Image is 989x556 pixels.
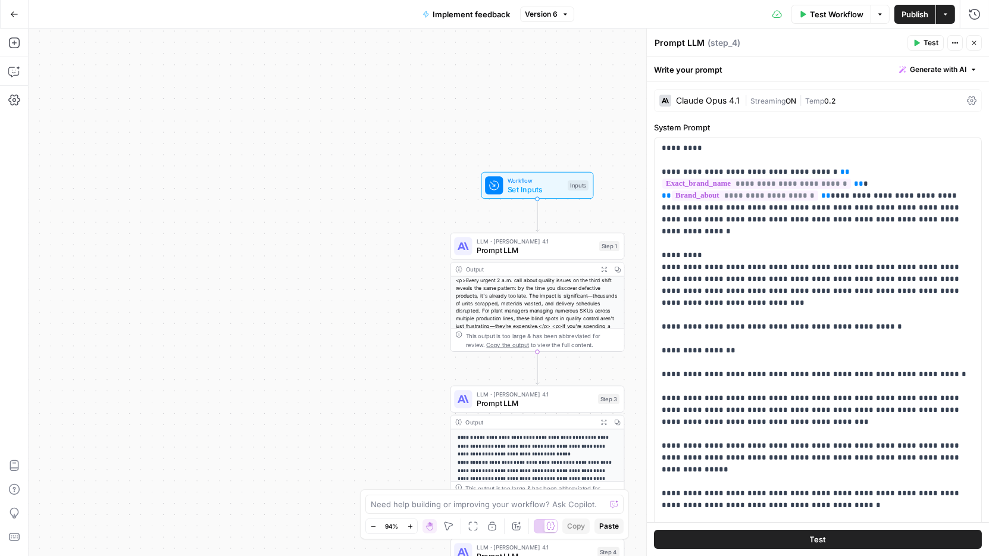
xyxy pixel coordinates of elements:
button: Paste [594,518,624,534]
div: Output [465,265,593,274]
span: 0.2 [824,96,835,105]
span: LLM · [PERSON_NAME] 4.1 [477,236,594,245]
span: 94% [385,521,398,531]
span: LLM · [PERSON_NAME] 4.1 [477,542,593,551]
button: Copy [562,518,590,534]
div: Inputs [568,180,589,190]
g: Edge from start to step_1 [536,198,539,232]
div: Step 3 [598,394,619,404]
span: | [796,94,805,106]
span: Copy the output [486,341,529,348]
span: | [744,94,750,106]
button: Publish [894,5,935,24]
label: System Prompt [654,121,982,133]
span: Test Workflow [810,8,863,20]
button: Implement feedback [415,5,518,24]
div: Output [465,418,593,427]
span: ( step_4 ) [708,37,740,49]
div: WorkflowSet InputsInputs [450,172,625,199]
span: Generate with AI [910,64,966,75]
button: Test Workflow [791,5,871,24]
div: This output is too large & has been abbreviated for review. to view the full content. [465,331,619,349]
textarea: Prompt LLM [655,37,705,49]
span: Version 6 [525,9,558,20]
span: Copy [567,521,585,532]
div: Claude Opus 4.1 [676,96,740,105]
span: LLM · [PERSON_NAME] 4.1 [477,389,593,398]
span: Prompt LLM [477,245,594,256]
span: ON [785,96,796,105]
button: Generate with AI [894,62,982,77]
span: Paste [599,521,619,532]
span: Set Inputs [508,184,564,195]
button: Version 6 [520,7,574,22]
span: Workflow [508,176,564,185]
span: Temp [805,96,824,105]
div: This output is too large & has been abbreviated for review. to view the full content. [465,484,619,502]
span: Test [924,38,938,48]
div: Write your prompt [647,57,989,82]
span: Prompt LLM [477,398,593,409]
div: LLM · [PERSON_NAME] 4.1Prompt LLMStep 1Output<p>Every urgent 2 a.m. call about quality issues on ... [450,233,625,352]
span: Implement feedback [433,8,511,20]
div: Step 1 [599,241,619,251]
button: Test [907,35,944,51]
button: Test [654,530,982,549]
span: Streaming [750,96,785,105]
span: Publish [902,8,928,20]
span: Test [810,533,827,545]
g: Edge from step_1 to step_3 [536,351,539,385]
